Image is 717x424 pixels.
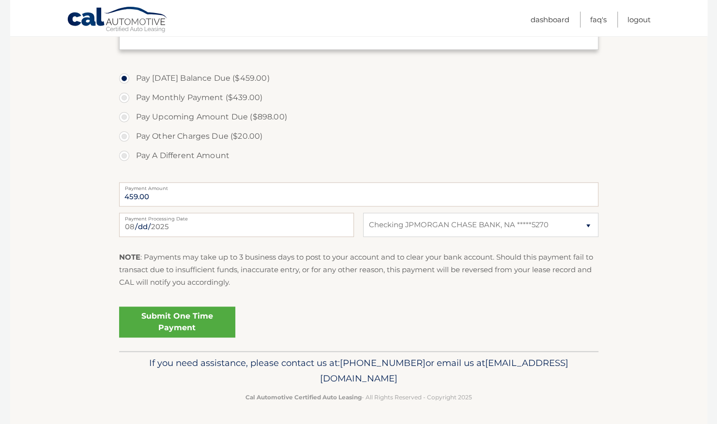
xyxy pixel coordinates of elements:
strong: Cal Automotive Certified Auto Leasing [245,394,362,401]
a: Logout [627,12,651,28]
p: - All Rights Reserved - Copyright 2025 [125,392,592,402]
label: Pay A Different Amount [119,146,598,165]
span: [PHONE_NUMBER] [340,357,426,368]
a: Dashboard [531,12,569,28]
label: Pay Monthly Payment ($439.00) [119,88,598,107]
label: Pay Upcoming Amount Due ($898.00) [119,107,598,127]
a: Submit One Time Payment [119,307,235,337]
label: Pay Other Charges Due ($20.00) [119,127,598,146]
span: [EMAIL_ADDRESS][DOMAIN_NAME] [320,357,568,384]
input: Payment Date [119,213,354,237]
p: If you need assistance, please contact us at: or email us at [125,355,592,386]
a: FAQ's [590,12,607,28]
a: Cal Automotive [67,6,168,34]
label: Pay [DATE] Balance Due ($459.00) [119,69,598,88]
p: : Payments may take up to 3 business days to post to your account and to clear your bank account.... [119,251,598,289]
strong: NOTE [119,252,140,262]
label: Payment Amount [119,182,598,190]
input: Payment Amount [119,182,598,206]
label: Payment Processing Date [119,213,354,220]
